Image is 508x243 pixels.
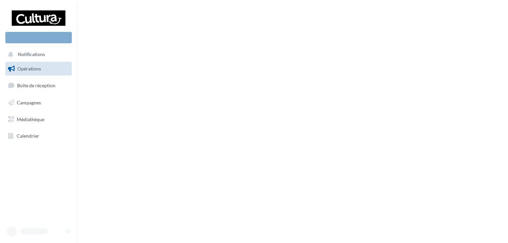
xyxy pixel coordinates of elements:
a: Boîte de réception [4,78,73,93]
span: Boîte de réception [17,83,55,88]
a: Médiathèque [4,112,73,127]
span: Campagnes [17,100,41,105]
span: Notifications [18,52,45,57]
span: Opérations [17,66,41,71]
span: Calendrier [17,133,39,139]
span: Médiathèque [17,116,44,122]
a: Campagnes [4,96,73,110]
a: Calendrier [4,129,73,143]
a: Opérations [4,62,73,76]
div: Nouvelle campagne [5,32,72,43]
